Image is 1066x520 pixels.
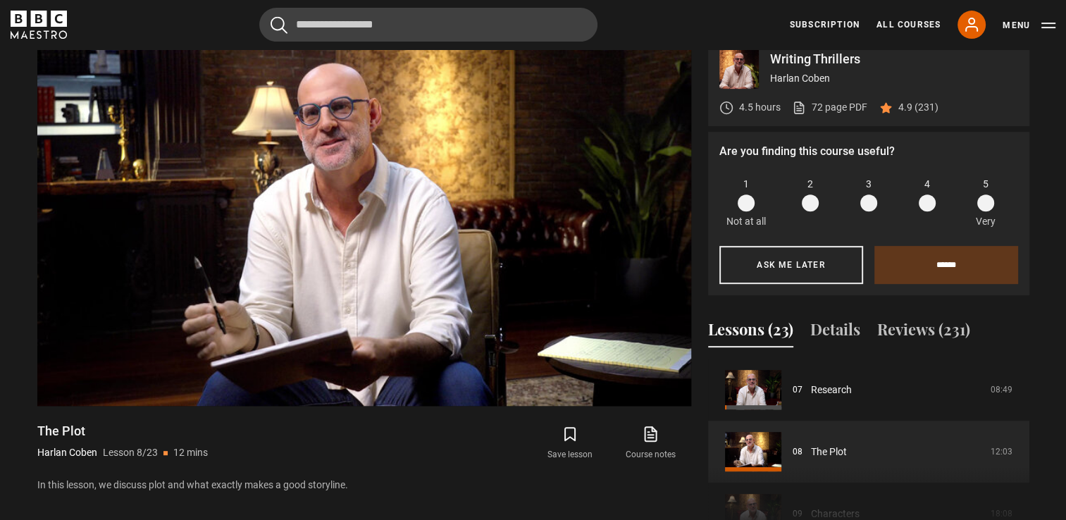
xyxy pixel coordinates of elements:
button: Lessons (23) [708,318,793,347]
video-js: Video Player [37,38,691,406]
span: 1 [743,177,749,192]
button: Reviews (231) [877,318,970,347]
p: Harlan Coben [770,71,1018,86]
span: 4 [924,177,930,192]
button: Details [810,318,860,347]
button: Submit the search query [271,16,287,34]
a: 72 page PDF [792,100,867,115]
span: 3 [866,177,872,192]
a: Course notes [610,423,690,464]
a: Subscription [790,18,860,31]
p: Not at all [726,214,766,229]
button: Toggle navigation [1003,18,1055,32]
p: 4.5 hours [739,100,781,115]
input: Search [259,8,597,42]
span: 2 [807,177,813,192]
a: Research [811,383,852,397]
p: Harlan Coben [37,445,97,460]
p: 12 mins [173,445,208,460]
svg: BBC Maestro [11,11,67,39]
p: Are you finding this course useful? [719,143,1018,160]
h1: The Plot [37,423,208,440]
p: In this lesson, we discuss plot and what exactly makes a good storyline. [37,478,691,493]
a: The Plot [811,445,847,459]
a: All Courses [876,18,941,31]
p: 4.9 (231) [898,100,938,115]
p: Lesson 8/23 [103,445,158,460]
button: Ask me later [719,246,863,284]
button: Save lesson [530,423,610,464]
p: Writing Thrillers [770,53,1018,66]
span: 5 [983,177,988,192]
p: Very [972,214,1000,229]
